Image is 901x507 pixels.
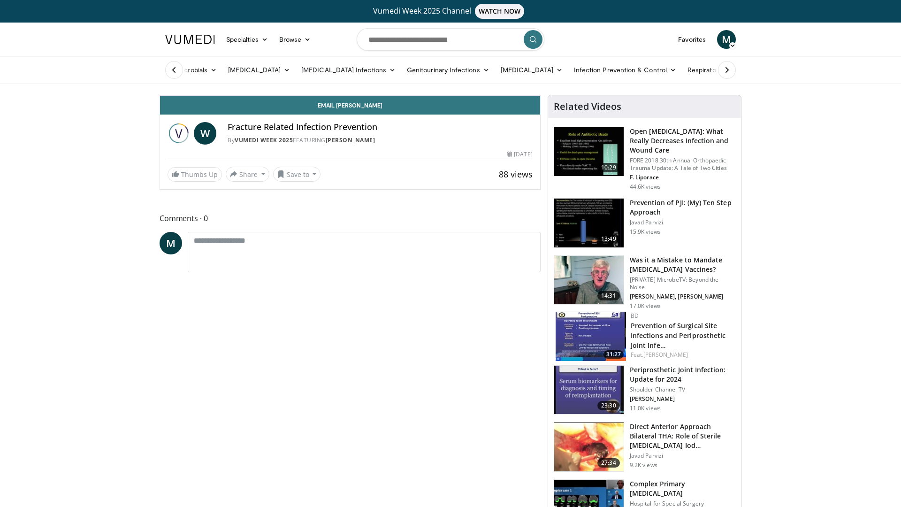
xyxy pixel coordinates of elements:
[597,458,620,468] span: 27:34
[296,61,401,79] a: [MEDICAL_DATA] Infections
[499,169,533,180] span: 88 views
[597,291,620,300] span: 14:31
[326,136,375,144] a: [PERSON_NAME]
[682,61,769,79] a: Respiratory Infections
[228,136,533,145] div: By FEATURING
[672,30,711,49] a: Favorites
[554,127,735,191] a: 10:29 Open [MEDICAL_DATA]: What Really Decreases Infection and Wound Care FORE 2018 30th Annual O...
[556,312,626,361] a: 31:27
[475,4,525,19] span: WATCH NOW
[631,351,733,359] div: Feat.
[554,365,735,415] a: 23:30 Periprosthetic Joint Infection: Update for 2024 Shoulder Channel TV [PERSON_NAME] 11.0K views
[554,422,735,472] a: 27:34 Direct Anterior Approach Bilateral THA: Role of Sterile [MEDICAL_DATA] Iod… Javad Parvizi 9...
[357,28,544,51] input: Search topics, interventions
[168,122,190,145] img: Vumedi Week 2025
[630,461,657,469] p: 9.2K views
[168,167,222,182] a: Thumbs Up
[507,150,532,159] div: [DATE]
[273,167,321,182] button: Save to
[630,386,735,393] p: Shoulder Channel TV
[597,234,620,244] span: 13:49
[554,101,621,112] h4: Related Videos
[554,256,624,305] img: f91047f4-3b1b-4007-8c78-6eacab5e8334.150x105_q85_crop-smart_upscale.jpg
[160,95,540,96] video-js: Video Player
[274,30,317,49] a: Browse
[630,255,735,274] h3: Was it a Mistake to Mandate [MEDICAL_DATA] Vaccines?
[221,30,274,49] a: Specialties
[630,293,735,300] p: [PERSON_NAME], [PERSON_NAME]
[630,452,735,460] p: Javad Parvizi
[554,199,624,247] img: 300aa6cd-3a47-4862-91a3-55a981c86f57.150x105_q85_crop-smart_upscale.jpg
[160,232,182,254] a: M
[222,61,296,79] a: [MEDICAL_DATA]
[226,167,269,182] button: Share
[160,96,540,115] a: Email [PERSON_NAME]
[597,163,620,172] span: 10:29
[554,198,735,248] a: 13:49 Prevention of PJI: (My) Ten Step Approach Javad Parvizi 15.9K views
[630,395,735,403] p: [PERSON_NAME]
[495,61,568,79] a: [MEDICAL_DATA]
[630,174,735,181] p: F. Liporace
[194,122,216,145] a: W
[603,350,624,359] span: 31:27
[630,405,661,412] p: 11.0K views
[235,136,293,144] a: Vumedi Week 2025
[554,366,624,415] img: 0305937d-4796-49c9-8ba6-7e7cbcdfebb5.150x105_q85_crop-smart_upscale.jpg
[597,401,620,410] span: 23:30
[554,255,735,310] a: 14:31 Was it a Mistake to Mandate [MEDICAL_DATA] Vaccines? [PRIVATE] MicrobeTV: Beyond the Noise ...
[630,422,735,450] h3: Direct Anterior Approach Bilateral THA: Role of Sterile [MEDICAL_DATA] Iod…
[631,312,639,320] a: BD
[554,127,624,176] img: ded7be61-cdd8-40fc-98a3-de551fea390e.150x105_q85_crop-smart_upscale.jpg
[630,276,735,291] p: [PRIVATE] MicrobeTV: Beyond the Noise
[630,157,735,172] p: FORE 2018 30th Annual Orthopaedic Trauma Update: A Tale of Two Cities
[630,479,735,498] h3: Complex Primary [MEDICAL_DATA]
[228,122,533,132] h4: Fracture Related Infection Prevention
[630,198,735,217] h3: Prevention of PJI: (My) Ten Step Approach
[631,321,726,350] a: Prevention of Surgical Site Infections and Periprosthetic Joint Infe…
[568,61,682,79] a: Infection Prevention & Control
[630,219,735,226] p: Javad Parvizi
[167,4,734,19] a: Vumedi Week 2025 ChannelWATCH NOW
[630,183,661,191] p: 44.6K views
[556,312,626,361] img: bdb02266-35f1-4bde-b55c-158a878fcef6.150x105_q85_crop-smart_upscale.jpg
[643,351,688,359] a: [PERSON_NAME]
[165,35,215,44] img: VuMedi Logo
[630,228,661,236] p: 15.9K views
[554,422,624,471] img: 20b76134-ce20-4b38-a9d1-93da3bc1b6ca.150x105_q85_crop-smart_upscale.jpg
[160,212,541,224] span: Comments 0
[630,302,661,310] p: 17.0K views
[630,127,735,155] h3: Open [MEDICAL_DATA]: What Really Decreases Infection and Wound Care
[401,61,495,79] a: Genitourinary Infections
[717,30,736,49] a: M
[630,365,735,384] h3: Periprosthetic Joint Infection: Update for 2024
